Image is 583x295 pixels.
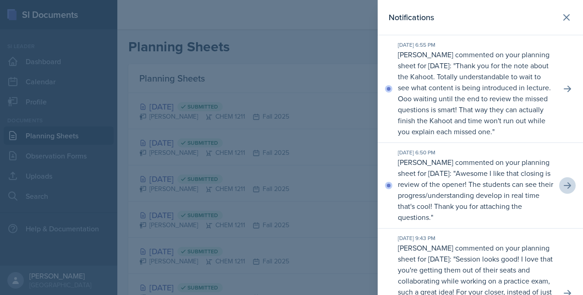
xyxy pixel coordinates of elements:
p: Thank you for the note about the Kahoot. Totally understandable to wait to see what content is be... [398,60,551,137]
p: [PERSON_NAME] commented on your planning sheet for [DATE]: " " [398,49,554,137]
div: [DATE] 9:43 PM [398,234,554,242]
p: [PERSON_NAME] commented on your planning sheet for [DATE]: " " [398,157,554,223]
div: [DATE] 6:50 PM [398,148,554,157]
h2: Notifications [389,11,434,24]
p: Awesome I like that closing is review of the opener! The students can see their progress/understa... [398,168,553,222]
div: [DATE] 6:55 PM [398,41,554,49]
